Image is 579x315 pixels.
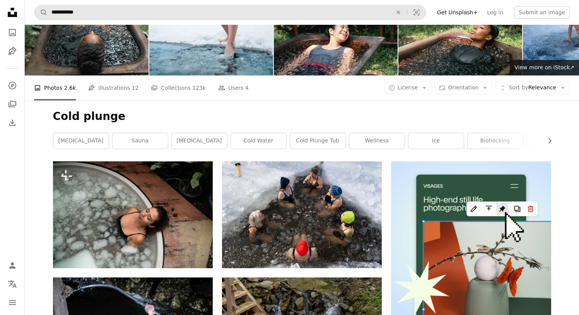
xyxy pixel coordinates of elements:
button: Orientation [434,82,492,94]
a: Explore [5,78,20,93]
button: Language [5,276,20,292]
h1: Cold plunge [53,110,551,123]
button: scroll list to the right [543,133,551,149]
a: biohacking [468,133,523,149]
a: Illustrations [5,43,20,59]
span: Relevance [509,84,556,92]
a: View more on iStock↗ [510,60,579,75]
span: 4 [245,84,249,92]
a: cold plunge tub [290,133,345,149]
span: 12 [132,84,139,92]
a: Collections [5,96,20,112]
a: Log in [482,6,508,19]
button: Submit an image [514,6,570,19]
button: Search Unsplash [34,5,48,20]
span: License [398,84,418,91]
a: sauna [113,133,168,149]
a: Log in / Sign up [5,258,20,273]
button: Visual search [407,5,426,20]
a: Get Unsplash+ [432,6,482,19]
a: Users 4 [218,75,249,100]
a: [MEDICAL_DATA] [53,133,109,149]
span: Orientation [448,84,478,91]
img: a woman in a bathtub with bubbles around her [53,161,213,268]
a: Photos [5,25,20,40]
span: 123k [192,84,206,92]
span: View more on iStock ↗ [514,64,574,70]
a: a woman in a bathtub with bubbles around her [53,211,213,218]
button: Sort byRelevance [495,82,570,94]
a: Download History [5,115,20,130]
a: cold water [231,133,286,149]
button: Menu [5,295,20,310]
a: Home — Unsplash [5,5,20,22]
span: Sort by [509,84,528,91]
img: A group of people sitting around a pool of water [222,161,382,268]
a: A group of people sitting around a pool of water [222,211,382,218]
a: ice [408,133,464,149]
a: [MEDICAL_DATA] [172,133,227,149]
button: Clear [390,5,407,20]
button: License [384,82,432,94]
a: wellness [349,133,405,149]
a: Illustrations 12 [88,75,138,100]
a: Collections 123k [151,75,206,100]
form: Find visuals sitewide [34,5,426,20]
